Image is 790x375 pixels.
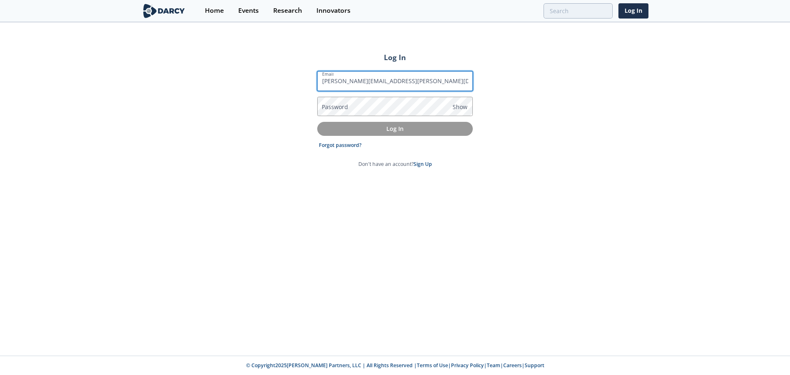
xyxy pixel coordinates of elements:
p: Don't have an account? [358,161,432,168]
label: Password [322,102,348,111]
input: Advanced Search [544,3,613,19]
label: Email [322,71,334,77]
button: Log In [317,122,473,135]
h2: Log In [317,52,473,63]
a: Forgot password? [319,142,362,149]
a: Careers [503,362,522,369]
a: Terms of Use [417,362,448,369]
p: © Copyright 2025 [PERSON_NAME] Partners, LLC | All Rights Reserved | | | | | [91,362,699,369]
a: Support [525,362,544,369]
img: logo-wide.svg [142,4,186,18]
a: Privacy Policy [451,362,484,369]
div: Events [238,7,259,14]
a: Sign Up [414,161,432,168]
a: Log In [618,3,648,19]
a: Team [487,362,500,369]
p: Log In [323,124,467,133]
div: Innovators [316,7,351,14]
div: Research [273,7,302,14]
div: Home [205,7,224,14]
span: Show [453,102,467,111]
